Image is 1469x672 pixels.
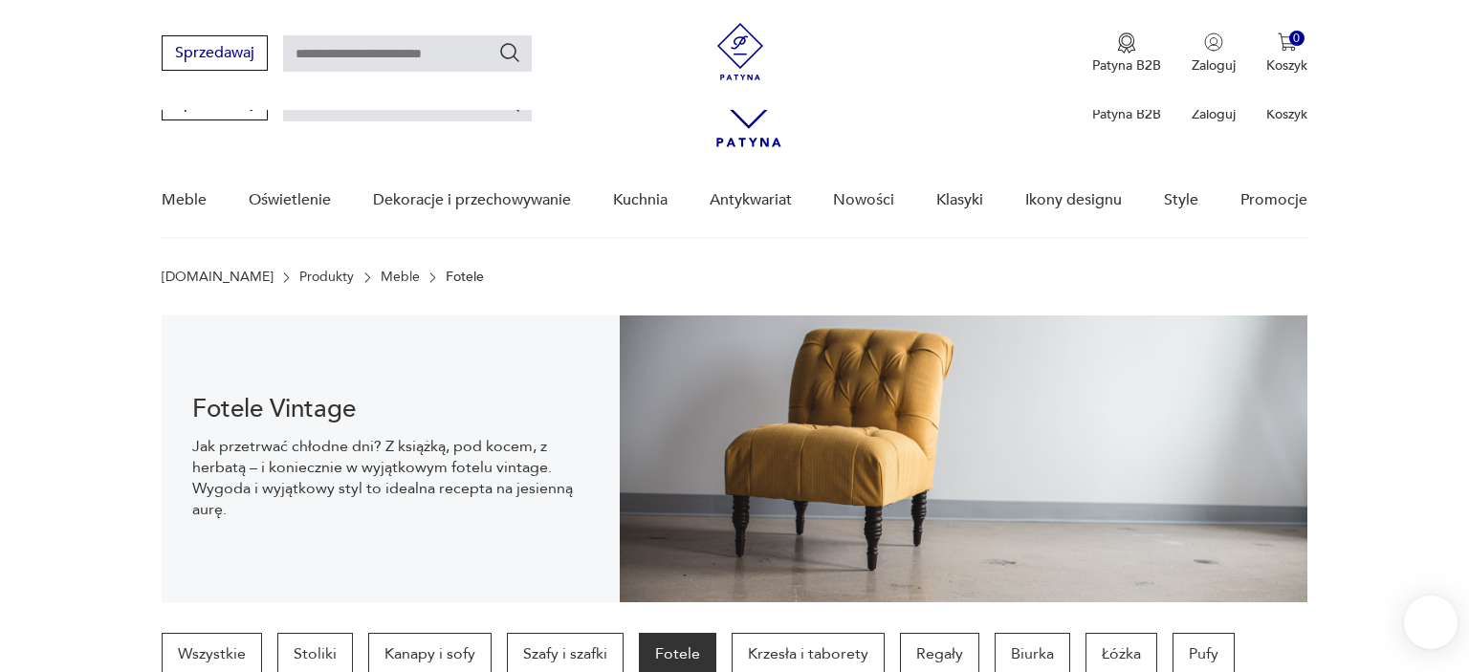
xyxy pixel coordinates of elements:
a: Nowości [833,163,894,237]
a: Ikony designu [1025,163,1122,237]
button: Szukaj [498,41,521,64]
img: Patyna - sklep z meblami i dekoracjami vintage [712,23,769,80]
div: 0 [1289,31,1305,47]
p: Zaloguj [1192,56,1236,75]
p: Patyna B2B [1092,105,1161,123]
p: Patyna B2B [1092,56,1161,75]
a: Kuchnia [613,163,668,237]
p: Zaloguj [1192,105,1236,123]
img: Ikona koszyka [1278,33,1297,52]
p: Fotele [446,270,484,285]
a: Meble [381,270,420,285]
a: Style [1164,163,1198,237]
p: Koszyk [1266,56,1307,75]
iframe: Smartsupp widget button [1404,596,1458,649]
a: Meble [162,163,207,237]
img: 9275102764de9360b0b1aa4293741aa9.jpg [620,315,1307,602]
a: Antykwariat [710,163,792,237]
button: Zaloguj [1192,33,1236,75]
button: 0Koszyk [1266,33,1307,75]
img: Ikonka użytkownika [1204,33,1223,52]
h1: Fotele Vintage [192,398,589,421]
a: Produkty [299,270,354,285]
a: Sprzedawaj [162,48,268,61]
p: Koszyk [1266,105,1307,123]
a: Sprzedawaj [162,98,268,111]
a: [DOMAIN_NAME] [162,270,274,285]
a: Promocje [1240,163,1307,237]
p: Jak przetrwać chłodne dni? Z książką, pod kocem, z herbatą – i koniecznie w wyjątkowym fotelu vin... [192,436,589,520]
button: Sprzedawaj [162,35,268,71]
a: Oświetlenie [249,163,331,237]
img: Ikona medalu [1117,33,1136,54]
a: Dekoracje i przechowywanie [373,163,571,237]
a: Klasyki [936,163,983,237]
a: Ikona medaluPatyna B2B [1092,33,1161,75]
button: Patyna B2B [1092,33,1161,75]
